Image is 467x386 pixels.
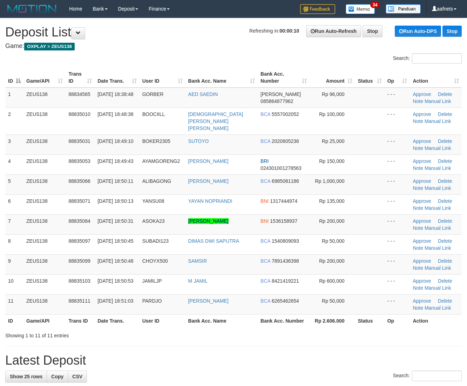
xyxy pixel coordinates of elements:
a: AED SAEDIN [188,91,218,97]
input: Search: [412,371,462,381]
span: [DATE] 18:50:53 [97,278,133,284]
span: 88835084 [68,218,90,224]
th: Action [410,314,462,327]
span: [DATE] 18:50:31 [97,218,133,224]
a: Approve [413,218,431,224]
a: SUTOYO [188,138,209,144]
a: Note [413,165,423,171]
th: Op: activate to sort column ascending [385,68,410,88]
a: Manual Link [425,225,451,231]
a: [PERSON_NAME] [188,218,229,224]
a: Note [413,98,423,104]
span: [DATE] 18:50:45 [97,238,133,244]
a: Delete [438,138,452,144]
td: - - - [385,154,410,174]
span: 88835103 [68,278,90,284]
a: Note [413,305,423,311]
span: YANSU08 [142,198,164,204]
a: Manual Link [425,245,451,251]
td: - - - [385,234,410,254]
span: BCA [260,298,270,304]
td: - - - [385,274,410,294]
td: 7 [5,214,23,234]
td: - - - [385,135,410,154]
td: 9 [5,254,23,274]
td: ZEUS138 [23,154,66,174]
img: MOTION_logo.png [5,4,59,14]
th: Date Trans. [95,314,139,327]
a: Delete [438,278,452,284]
td: ZEUS138 [23,254,66,274]
span: BCA [260,278,270,284]
a: Note [413,205,423,211]
th: Bank Acc. Name [185,314,258,327]
a: Manual Link [425,145,451,151]
td: - - - [385,254,410,274]
th: ID [5,314,23,327]
span: ASOKA23 [142,218,165,224]
span: 88835031 [68,138,90,144]
span: Copy 5557002052 to clipboard [272,111,299,117]
td: ZEUS138 [23,135,66,154]
span: GORBER [142,91,164,97]
td: 3 [5,135,23,154]
span: Copy 1540809093 to clipboard [272,238,299,244]
a: Delete [438,238,452,244]
a: [DEMOGRAPHIC_DATA][PERSON_NAME] [PERSON_NAME] [188,111,243,131]
span: Rp 200,000 [319,258,344,264]
a: Manual Link [425,205,451,211]
span: Copy [51,374,63,379]
span: AYAMGORENG2 [142,158,180,164]
td: ZEUS138 [23,274,66,294]
a: [PERSON_NAME] [188,298,229,304]
span: [DATE] 18:48:38 [97,111,133,117]
a: Note [413,225,423,231]
a: Note [413,118,423,124]
span: Copy 1317444974 to clipboard [270,198,297,204]
span: BCA [260,258,270,264]
img: Feedback.jpg [300,4,335,14]
span: BCA [260,238,270,244]
td: ZEUS138 [23,174,66,194]
span: Rp 25,000 [322,138,345,144]
span: OXPLAY > ZEUS138 [24,43,75,50]
a: Approve [413,198,431,204]
span: JAMILJP [142,278,162,284]
div: Showing 1 to 11 of 11 entries [5,329,189,339]
strong: 00:00:10 [279,28,299,34]
th: Bank Acc. Name: activate to sort column ascending [185,68,258,88]
a: Approve [413,278,431,284]
span: PARDJO [142,298,162,304]
a: Delete [438,178,452,184]
td: 10 [5,274,23,294]
span: Rp 96,000 [322,91,345,97]
a: Note [413,265,423,271]
a: Manual Link [425,265,451,271]
span: Show 25 rows [10,374,42,379]
td: ZEUS138 [23,108,66,135]
a: M JAMIL [188,278,208,284]
td: ZEUS138 [23,88,66,108]
td: - - - [385,174,410,194]
a: Delete [438,158,452,164]
span: Copy 024301001278563 to clipboard [260,165,302,171]
span: 34 [370,2,380,8]
span: Rp 150,000 [319,158,344,164]
label: Search: [393,371,462,381]
td: ZEUS138 [23,294,66,314]
label: Search: [393,53,462,64]
span: BOOCIILL [142,111,165,117]
img: panduan.png [386,4,421,14]
td: ZEUS138 [23,234,66,254]
span: Rp 135,000 [319,198,344,204]
th: User ID [140,314,185,327]
span: Copy 6985081186 to clipboard [272,178,299,184]
span: BOKER2305 [142,138,170,144]
span: 88835097 [68,238,90,244]
td: - - - [385,194,410,214]
a: Note [413,145,423,151]
a: Delete [438,91,452,97]
a: SAMSIR [188,258,207,264]
th: Rp 2.606.000 [310,314,355,327]
a: Delete [438,258,452,264]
